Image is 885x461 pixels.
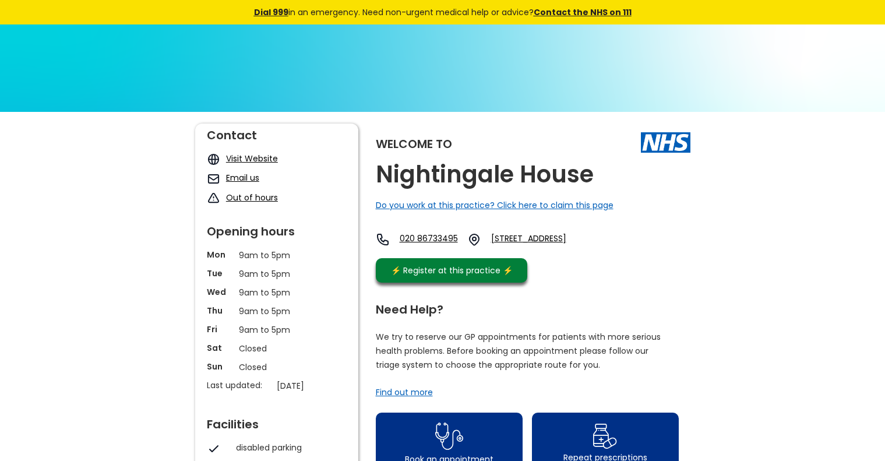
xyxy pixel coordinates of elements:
p: 9am to 5pm [239,268,315,280]
p: Wed [207,286,233,298]
a: Out of hours [226,192,278,203]
a: [STREET_ADDRESS] [491,233,608,247]
img: mail icon [207,172,220,185]
p: 9am to 5pm [239,323,315,336]
img: telephone icon [376,233,390,247]
div: Opening hours [207,220,347,237]
img: practice location icon [467,233,481,247]
p: 9am to 5pm [239,249,315,262]
p: Last updated: [207,379,271,391]
p: [DATE] [277,379,352,392]
p: We try to reserve our GP appointments for patients with more serious health problems. Before book... [376,330,661,372]
img: globe icon [207,153,220,166]
p: Mon [207,249,233,261]
a: 020 86733495 [400,233,458,247]
p: Fri [207,323,233,335]
img: The NHS logo [641,132,690,152]
p: Closed [239,361,315,374]
p: Closed [239,342,315,355]
a: Do you work at this practice? Click here to claim this page [376,199,613,211]
div: Need Help? [376,298,679,315]
div: Contact [207,124,347,141]
img: repeat prescription icon [593,421,618,452]
div: Facilities [207,413,347,430]
p: Tue [207,268,233,279]
div: Welcome to [376,138,452,150]
img: exclamation icon [207,192,220,205]
a: Visit Website [226,153,278,164]
p: Sat [207,342,233,354]
h2: Nightingale House [376,161,594,188]
p: Sun [207,361,233,372]
img: book appointment icon [435,419,463,453]
div: disabled parking [236,442,341,453]
p: Thu [207,305,233,316]
p: 9am to 5pm [239,286,315,299]
a: ⚡️ Register at this practice ⚡️ [376,258,527,283]
a: Dial 999 [254,6,288,18]
a: Contact the NHS on 111 [534,6,632,18]
p: 9am to 5pm [239,305,315,318]
div: in an emergency. Need non-urgent medical help or advice? [175,6,711,19]
a: Email us [226,172,259,184]
a: Find out more [376,386,433,398]
div: ⚡️ Register at this practice ⚡️ [385,264,519,277]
